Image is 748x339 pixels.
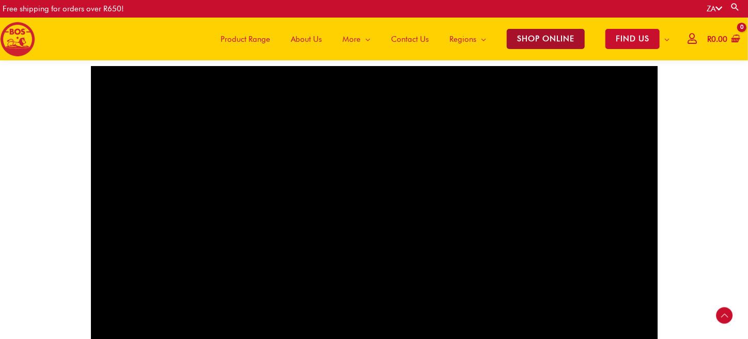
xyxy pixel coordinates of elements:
[439,18,496,60] a: Regions
[705,28,740,51] a: View Shopping Cart, empty
[381,18,439,60] a: Contact Us
[221,24,270,55] span: Product Range
[342,24,361,55] span: More
[391,24,429,55] span: Contact Us
[507,29,585,49] span: SHOP ONLINE
[332,18,381,60] a: More
[605,29,660,49] span: FIND US
[707,35,727,44] bdi: 0.00
[291,24,322,55] span: About Us
[496,18,595,60] a: SHOP ONLINE
[707,4,722,13] a: ZA
[730,2,740,12] a: Search button
[280,18,332,60] a: About Us
[449,24,476,55] span: Regions
[202,18,680,60] nav: Site Navigation
[210,18,280,60] a: Product Range
[707,35,711,44] span: R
